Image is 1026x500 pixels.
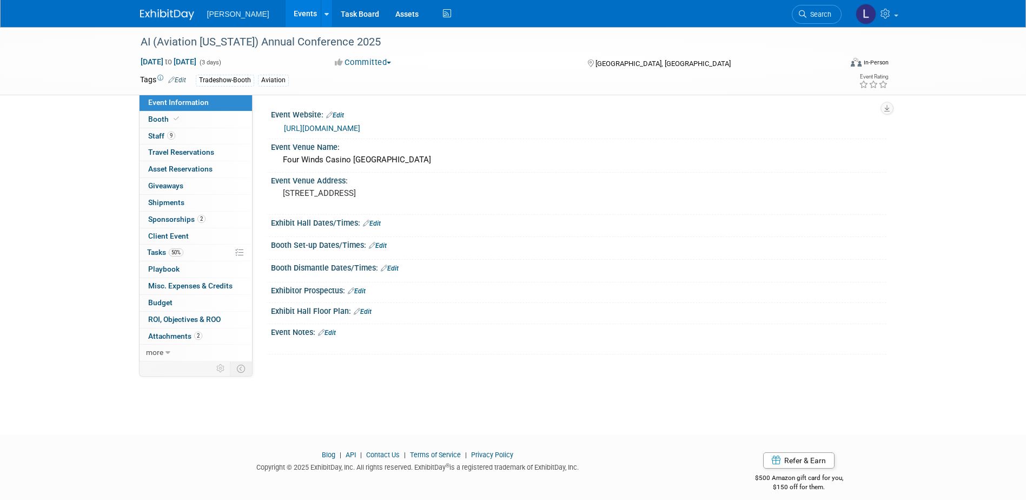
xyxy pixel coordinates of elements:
[140,245,252,261] a: Tasks50%
[258,75,289,86] div: Aviation
[148,131,175,140] span: Staff
[348,287,366,295] a: Edit
[337,451,344,459] span: |
[197,215,206,223] span: 2
[381,265,399,272] a: Edit
[271,324,886,338] div: Event Notes:
[140,161,252,177] a: Asset Reservations
[211,361,230,376] td: Personalize Event Tab Strip
[140,312,252,328] a: ROI, Objectives & ROO
[326,111,344,119] a: Edit
[712,483,886,492] div: $150 off for them.
[279,152,878,168] div: Four Winds Casino [GEOGRAPHIC_DATA]
[167,131,175,140] span: 9
[148,181,183,190] span: Giveaways
[140,212,252,228] a: Sponsorships2
[148,148,214,156] span: Travel Reservations
[462,451,469,459] span: |
[140,295,252,311] a: Budget
[140,328,252,345] a: Attachments2
[366,451,400,459] a: Contact Us
[174,116,179,122] i: Booth reservation complete
[140,74,186,87] td: Tags
[168,76,186,84] a: Edit
[363,220,381,227] a: Edit
[354,308,372,315] a: Edit
[148,281,233,290] span: Misc. Expenses & Credits
[148,115,181,123] span: Booth
[194,332,202,340] span: 2
[358,451,365,459] span: |
[169,248,183,256] span: 50%
[140,95,252,111] a: Event Information
[271,303,886,317] div: Exhibit Hall Floor Plan:
[859,74,888,80] div: Event Rating
[196,75,254,86] div: Tradeshow-Booth
[595,60,731,68] span: [GEOGRAPHIC_DATA], [GEOGRAPHIC_DATA]
[148,215,206,223] span: Sponsorships
[140,57,197,67] span: [DATE] [DATE]
[140,111,252,128] a: Booth
[283,188,515,198] pre: [STREET_ADDRESS]
[140,178,252,194] a: Giveaways
[140,128,252,144] a: Staff9
[148,315,221,324] span: ROI, Objectives & ROO
[147,248,183,256] span: Tasks
[271,107,886,121] div: Event Website:
[471,451,513,459] a: Privacy Policy
[331,57,395,68] button: Committed
[284,124,360,133] a: [URL][DOMAIN_NAME]
[140,195,252,211] a: Shipments
[271,237,886,251] div: Booth Set-up Dates/Times:
[410,451,461,459] a: Terms of Service
[271,260,886,274] div: Booth Dismantle Dates/Times:
[140,261,252,278] a: Playbook
[806,10,831,18] span: Search
[148,165,213,173] span: Asset Reservations
[271,282,886,297] div: Exhibitor Prospectus:
[712,466,886,491] div: $500 Amazon gift card for you,
[198,59,221,66] span: (3 days)
[140,460,696,472] div: Copyright © 2025 ExhibitDay, Inc. All rights reserved. ExhibitDay is a registered trademark of Ex...
[146,348,163,357] span: more
[148,265,180,273] span: Playbook
[230,361,252,376] td: Toggle Event Tabs
[140,345,252,361] a: more
[137,32,825,52] div: AI (Aviation [US_STATE]) Annual Conference 2025
[148,332,202,340] span: Attachments
[163,57,174,66] span: to
[148,298,173,307] span: Budget
[140,228,252,245] a: Client Event
[148,198,184,207] span: Shipments
[369,242,387,249] a: Edit
[856,4,876,24] img: Lindsey Wolanczyk
[271,139,886,153] div: Event Venue Name:
[322,451,335,459] a: Blog
[148,232,189,240] span: Client Event
[851,58,862,67] img: Format-Inperson.png
[140,9,194,20] img: ExhibitDay
[346,451,356,459] a: API
[401,451,408,459] span: |
[778,56,889,73] div: Event Format
[271,173,886,186] div: Event Venue Address:
[271,215,886,229] div: Exhibit Hall Dates/Times:
[318,329,336,337] a: Edit
[207,10,269,18] span: [PERSON_NAME]
[792,5,842,24] a: Search
[446,463,449,469] sup: ®
[148,98,209,107] span: Event Information
[863,58,889,67] div: In-Person
[140,278,252,294] a: Misc. Expenses & Credits
[140,144,252,161] a: Travel Reservations
[763,452,835,469] a: Refer & Earn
